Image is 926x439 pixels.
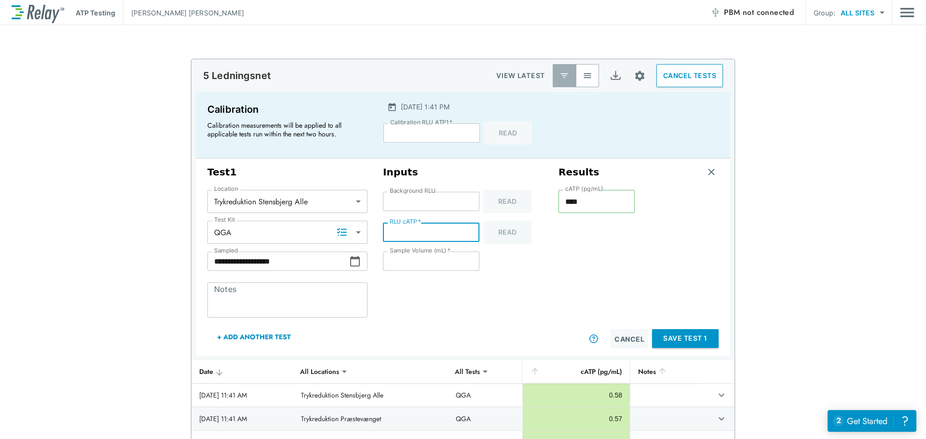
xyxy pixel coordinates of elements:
label: Sample Volume (mL) [390,247,450,254]
h3: Inputs [383,166,543,178]
td: Trykreduktion Præstevænget [293,407,448,430]
button: + Add Another Test [207,325,300,348]
img: Latest [559,71,569,80]
div: QGA [207,223,368,242]
button: CANCEL TESTS [656,64,723,87]
img: Settings Icon [634,70,646,82]
button: Cancel [611,329,648,348]
label: Background RLU [390,187,436,194]
div: All Tests [448,362,487,381]
input: Choose date, selected date is Oct 7, 2025 [207,252,349,271]
h3: Results [558,166,599,178]
div: Trykreduktion Stensbjerg Alle [207,192,368,211]
p: 5 Ledningsnet [203,70,271,81]
label: RLU cATP [390,218,421,225]
div: [DATE] 11:41 AM [199,390,286,400]
div: All Locations [293,362,346,381]
img: Remove [707,167,716,177]
td: Trykreduktion Stensbjerg Alle [293,384,448,407]
p: ATP Testing [76,8,115,18]
button: Save Test 1 [652,329,719,348]
img: LuminUltra Relay [12,2,64,23]
button: expand row [713,411,730,427]
button: PBM not connected [707,3,798,22]
button: Site setup [627,63,653,89]
td: QGA [448,384,522,407]
div: Notes [638,366,693,377]
span: PBM [724,6,794,19]
button: Main menu [900,3,914,22]
img: Offline Icon [710,8,720,17]
p: Calibration measurements will be applied to all applicable tests run within the next two hours. [207,121,362,138]
p: Calibration [207,102,366,117]
p: VIEW LATEST [496,70,545,81]
label: Test Kit [214,216,235,223]
div: 0.57 [531,414,622,424]
label: Sampled [214,247,238,254]
iframe: Resource center [828,410,916,432]
th: Date [191,360,293,384]
div: 0.58 [531,390,622,400]
img: Drawer Icon [900,3,914,22]
div: cATP (pg/mL) [530,366,622,377]
img: Calender Icon [387,102,397,112]
button: Export [604,64,627,87]
img: Export Icon [610,70,622,82]
p: [PERSON_NAME] [PERSON_NAME] [131,8,244,18]
span: not connected [743,7,794,18]
td: QGA [448,407,522,430]
label: Calibration RLU ATP1 [390,119,452,126]
label: cATP (pg/mL) [565,186,603,192]
p: [DATE] 1:41 PM [401,102,449,112]
div: [DATE] 11:41 AM [199,414,286,424]
h3: Test 1 [207,166,368,178]
button: expand row [713,387,730,403]
img: View All [583,71,592,80]
p: Group: [814,8,835,18]
label: Location [214,186,238,192]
